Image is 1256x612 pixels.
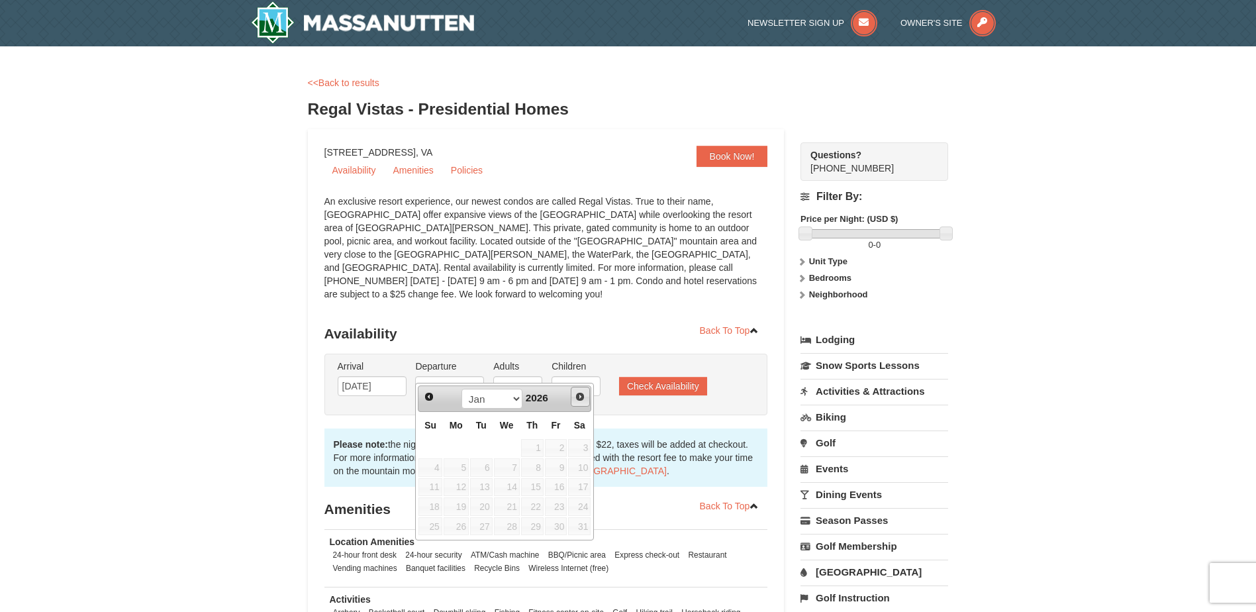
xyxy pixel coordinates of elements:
[545,548,609,562] li: BBQ/Picnic area
[338,360,407,373] label: Arrival
[809,289,868,299] strong: Neighborhood
[324,321,768,347] h3: Availability
[493,458,520,478] td: unAvailable
[568,497,591,516] span: 24
[330,548,401,562] li: 24-hour front desk
[418,497,442,516] span: 18
[619,377,707,395] button: Check Availability
[545,478,567,497] span: 16
[571,387,591,407] a: Next
[809,256,847,266] strong: Unit Type
[521,517,544,536] span: 29
[308,96,949,123] h3: Regal Vistas - Presidential Homes
[418,458,442,477] span: 4
[800,238,948,252] label: -
[520,497,544,517] td: unAvailable
[800,353,948,378] a: Snow Sports Lessons
[521,439,544,458] span: 1
[810,148,924,174] span: [PHONE_NUMBER]
[385,160,441,180] a: Amenities
[420,387,438,406] a: Prev
[424,420,436,431] span: Sunday
[544,458,568,478] td: unAvailable
[324,160,384,180] a: Availability
[567,458,591,478] td: unAvailable
[574,420,585,431] span: Saturday
[810,150,861,160] strong: Questions?
[467,548,543,562] li: ATM/Cash machine
[443,160,491,180] a: Policies
[500,420,514,431] span: Wednesday
[334,439,388,450] strong: Please note:
[800,560,948,584] a: [GEOGRAPHIC_DATA]
[697,146,768,167] a: Book Now!
[476,420,487,431] span: Tuesday
[800,456,948,481] a: Events
[494,478,520,497] span: 14
[567,517,591,536] td: unAvailable
[611,548,683,562] li: Express check-out
[493,478,520,497] td: unAvailable
[568,439,591,458] span: 3
[800,508,948,533] a: Season Passes
[809,273,851,283] strong: Bedrooms
[545,439,567,458] span: 2
[800,431,948,455] a: Golf
[493,360,542,373] label: Adults
[424,391,434,402] span: Prev
[330,536,415,547] strong: Location Amenities
[494,458,520,477] span: 7
[493,517,520,536] td: unAvailable
[418,478,442,497] td: unAvailable
[800,191,948,203] h4: Filter By:
[470,517,493,536] span: 27
[748,18,877,28] a: Newsletter Sign Up
[324,496,768,523] h3: Amenities
[520,438,544,458] td: unAvailable
[471,562,523,575] li: Recycle Bins
[800,405,948,429] a: Biking
[544,497,568,517] td: unAvailable
[800,482,948,507] a: Dining Events
[520,517,544,536] td: unAvailable
[415,360,484,373] label: Departure
[567,497,591,517] td: unAvailable
[568,478,591,497] span: 17
[443,517,469,536] td: unAvailable
[520,478,544,497] td: unAvailable
[545,458,567,477] span: 9
[418,497,442,517] td: unAvailable
[443,478,469,497] td: unAvailable
[469,497,493,517] td: unAvailable
[324,429,768,487] div: the nightly rates below include a daily resort fee of $22, taxes will be added at checkout. For m...
[330,562,401,575] li: Vending machines
[418,478,442,497] span: 11
[876,240,881,250] span: 0
[308,77,379,88] a: <<Back to results
[444,458,469,477] span: 5
[545,517,567,536] span: 30
[567,438,591,458] td: unAvailable
[575,391,585,402] span: Next
[450,420,463,431] span: Monday
[544,478,568,497] td: unAvailable
[418,517,442,536] span: 25
[691,496,768,516] a: Back To Top
[685,548,730,562] li: Restaurant
[418,458,442,478] td: unAvailable
[800,586,948,610] a: Golf Instruction
[525,562,612,575] li: Wireless Internet (free)
[251,1,475,44] img: Massanutten Resort Logo
[403,562,469,575] li: Banquet facilities
[493,497,520,517] td: unAvailable
[494,517,520,536] span: 28
[444,497,469,516] span: 19
[526,420,538,431] span: Thursday
[470,497,493,516] span: 20
[443,458,469,478] td: unAvailable
[868,240,873,250] span: 0
[567,478,591,497] td: unAvailable
[691,321,768,340] a: Back To Top
[545,497,567,516] span: 23
[444,517,469,536] span: 26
